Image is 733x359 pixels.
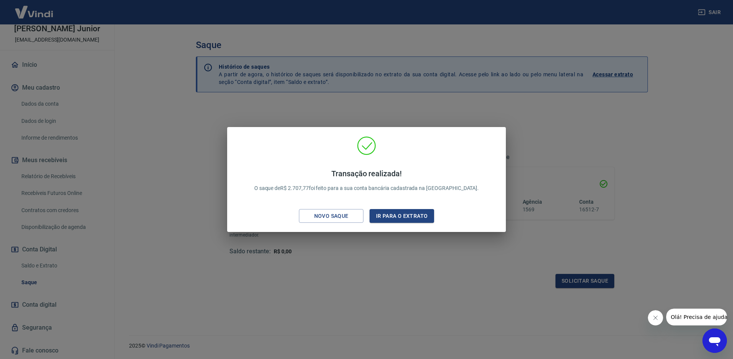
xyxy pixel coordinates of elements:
[702,328,727,353] iframe: Botão para abrir a janela de mensagens
[666,309,727,325] iframe: Mensagem da empresa
[305,211,358,221] div: Novo saque
[299,209,363,223] button: Novo saque
[254,169,479,192] p: O saque de R$ 2.707,77 foi feito para a sua conta bancária cadastrada na [GEOGRAPHIC_DATA].
[5,5,64,11] span: Olá! Precisa de ajuda?
[648,310,663,325] iframe: Fechar mensagem
[254,169,479,178] h4: Transação realizada!
[370,209,434,223] button: Ir para o extrato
